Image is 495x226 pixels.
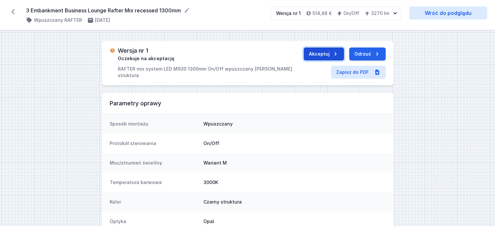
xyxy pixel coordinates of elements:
form: 3 Embankment Business Lounge Rafter Mix recessed 1300mm [26,7,263,14]
h3: Parametry oprawy [110,100,386,107]
h4: On/Off [343,10,359,17]
p: RAFTER mix system LED M930 1300mm On/Off wpuszczany [PERSON_NAME] struktura [118,66,294,79]
dt: Temperatura barwowa [110,179,198,186]
dt: Sposób montażu [110,121,198,127]
dt: Optyka [110,218,198,225]
h3: Wersja nr 1 [118,47,148,54]
dd: Wpuszczany [203,121,386,127]
dd: Opal [203,218,386,225]
h4: 3270 lm [371,10,389,17]
button: Akceptuj [304,47,344,60]
dt: Kolor [110,199,198,205]
dt: Moc/strumień świetlny [110,160,198,166]
dd: Czarny struktura [203,199,386,205]
dd: Wariant M [203,160,386,166]
button: Wersja nr 1514,88 €On/Off3270 lm [270,7,401,20]
div: Wersja nr 1 [276,10,301,17]
dd: 3000K [203,179,386,186]
dt: Protokół sterowania [110,140,198,147]
h4: 514,88 € [312,10,332,17]
button: Odrzuć [349,47,386,60]
span: Oczekuje na akceptację [118,55,174,62]
dd: On/Off [203,140,386,147]
h4: [DATE] [95,17,110,23]
a: Wróć do podglądu [409,7,487,20]
button: Edytuj nazwę projektu [184,7,190,14]
h4: Wpuszczany RAFTER [34,17,82,23]
a: Zapisz do PDF [331,66,386,79]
